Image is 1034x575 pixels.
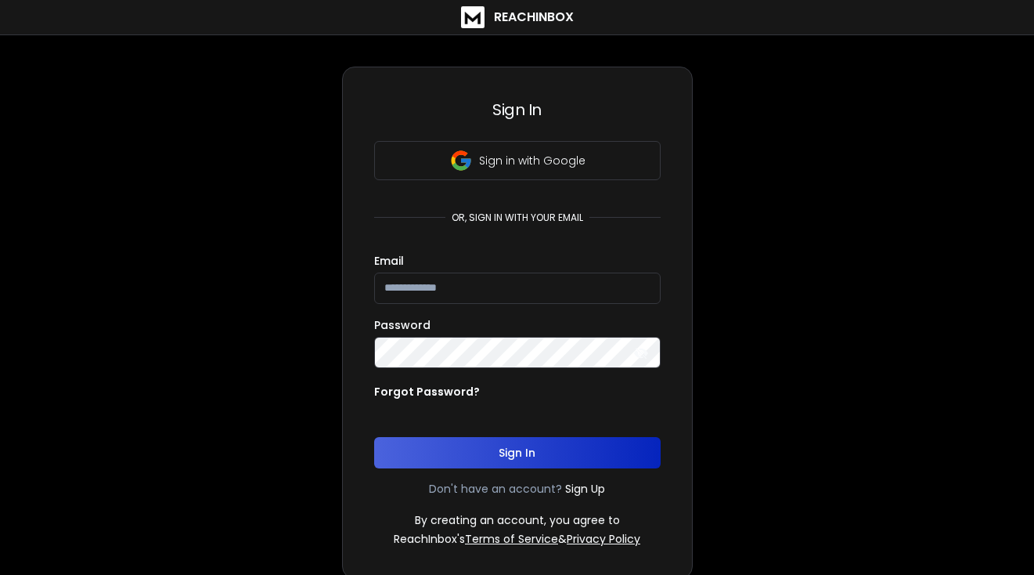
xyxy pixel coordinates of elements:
a: Terms of Service [465,531,558,547]
h3: Sign In [374,99,661,121]
a: Privacy Policy [567,531,640,547]
p: Sign in with Google [479,153,585,168]
p: Don't have an account? [429,481,562,497]
a: Sign Up [565,481,605,497]
p: Forgot Password? [374,384,480,400]
label: Email [374,255,404,266]
label: Password [374,320,431,331]
button: Sign In [374,437,661,468]
p: ReachInbox's & [394,531,640,547]
h1: ReachInbox [494,8,574,27]
p: or, sign in with your email [445,212,589,224]
button: Sign in with Google [374,141,661,180]
p: By creating an account, you agree to [415,512,620,528]
a: ReachInbox [461,6,574,28]
img: logo [461,6,485,28]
